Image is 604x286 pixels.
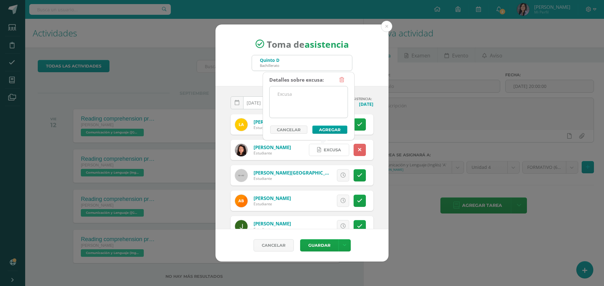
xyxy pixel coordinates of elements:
button: Close (Esc) [381,21,392,32]
div: Estudiante [254,201,291,207]
input: Busca un grado o sección aquí... [252,55,352,71]
span: Excusa [324,144,341,156]
strong: asistencia [305,38,349,50]
img: 0c0e5d5388f0b3a679fb97d2ac300a16.png [235,195,248,207]
a: Cancelar [270,126,307,134]
a: [PERSON_NAME] [254,220,291,227]
img: 60x60 [235,169,248,182]
div: Detalles sobre excusa: [269,74,324,86]
img: 90d0784e00bf6abb951ad079caa970f7.png [235,144,248,156]
button: Agregar [312,126,347,134]
a: Cancelar [254,239,294,251]
a: [PERSON_NAME] [254,144,291,150]
a: [PERSON_NAME] [254,195,291,201]
div: Estudiante [254,227,291,232]
div: Estudiante [254,150,291,156]
div: Bachillerato [260,63,279,68]
div: Estudiante [254,125,291,130]
a: [PERSON_NAME] [254,119,291,125]
img: 7bb841b14558a88800430e901ee97c5d.png [235,220,248,233]
img: 1daac61b4bf388e379a2762c503f08dd.png [235,118,248,131]
div: Quinto D [260,57,279,63]
span: Toma de [267,38,349,50]
a: Excusa [309,144,349,156]
a: [PERSON_NAME][GEOGRAPHIC_DATA] [254,170,339,176]
button: Guardar [300,239,338,251]
div: Estudiante [254,176,329,181]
